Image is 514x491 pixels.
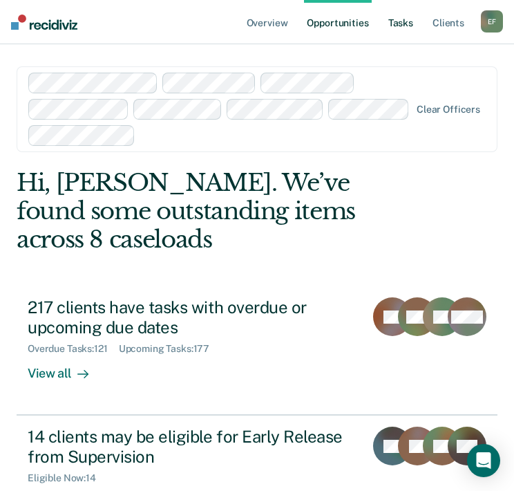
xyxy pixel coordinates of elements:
div: 217 clients have tasks with overdue or upcoming due dates [28,297,354,337]
img: Recidiviz [11,15,77,30]
div: Eligible Now : 14 [28,472,107,484]
a: 217 clients have tasks with overdue or upcoming due datesOverdue Tasks:121Upcoming Tasks:177View all [17,286,497,415]
div: 14 clients may be eligible for Early Release from Supervision [28,427,354,467]
div: Overdue Tasks : 121 [28,343,119,355]
div: E F [481,10,503,33]
div: View all [28,355,105,382]
div: Hi, [PERSON_NAME]. We’ve found some outstanding items across 8 caseloads [17,169,401,253]
button: EF [481,10,503,33]
div: Upcoming Tasks : 177 [119,343,221,355]
div: Open Intercom Messenger [467,444,500,477]
div: Clear officers [417,104,480,115]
